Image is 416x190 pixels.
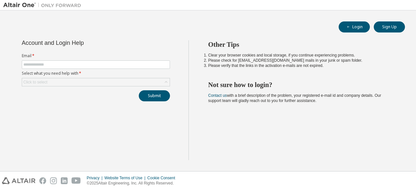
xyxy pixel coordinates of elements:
img: linkedin.svg [61,177,68,184]
img: instagram.svg [50,177,57,184]
li: Clear your browser cookies and local storage, if you continue experiencing problems. [208,53,394,58]
div: Click to select [23,80,47,85]
button: Submit [139,90,170,101]
li: Please check for [EMAIL_ADDRESS][DOMAIN_NAME] mails in your junk or spam folder. [208,58,394,63]
p: © 2025 Altair Engineering, Inc. All Rights Reserved. [87,181,179,186]
div: Privacy [87,175,104,181]
label: Email [22,53,170,58]
div: Cookie Consent [147,175,179,181]
img: altair_logo.svg [2,177,35,184]
button: Login [339,21,370,32]
div: Click to select [22,78,170,86]
a: Contact us [208,93,227,98]
label: Select what you need help with [22,71,170,76]
span: with a brief description of the problem, your registered e-mail id and company details. Our suppo... [208,93,381,103]
img: youtube.svg [71,177,81,184]
img: facebook.svg [39,177,46,184]
h2: Not sure how to login? [208,81,394,89]
li: Please verify that the links in the activation e-mails are not expired. [208,63,394,68]
img: Altair One [3,2,84,8]
button: Sign Up [374,21,405,32]
div: Account and Login Help [22,40,140,45]
div: Website Terms of Use [104,175,147,181]
h2: Other Tips [208,40,394,49]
